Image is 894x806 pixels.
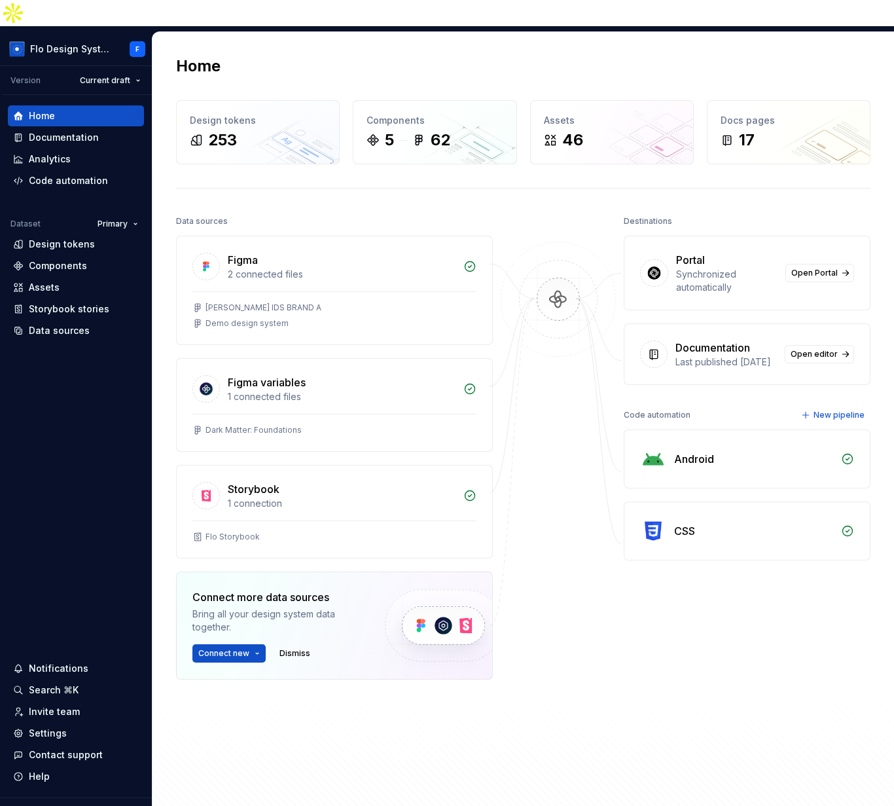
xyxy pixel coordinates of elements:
[29,153,71,166] div: Analytics
[544,114,680,127] div: Assets
[8,255,144,276] a: Components
[676,252,705,268] div: Portal
[29,748,103,761] div: Contact support
[367,114,503,127] div: Components
[29,770,50,783] div: Help
[29,131,99,144] div: Documentation
[74,71,147,90] button: Current draft
[80,75,130,86] span: Current draft
[206,532,260,542] div: Flo Storybook
[8,234,144,255] a: Design tokens
[8,744,144,765] button: Contact support
[8,658,144,679] button: Notifications
[30,43,114,56] div: Flo Design System
[176,358,493,452] a: Figma variables1 connected filesDark Matter: Foundations
[29,281,60,294] div: Assets
[8,277,144,298] a: Assets
[791,268,838,278] span: Open Portal
[675,340,750,356] div: Documentation
[353,100,516,164] a: Components562
[431,130,450,151] div: 62
[228,252,258,268] div: Figma
[29,684,79,697] div: Search ⌘K
[29,302,109,316] div: Storybook stories
[29,109,55,122] div: Home
[10,75,41,86] div: Version
[206,425,302,435] div: Dark Matter: Foundations
[29,174,108,187] div: Code automation
[8,723,144,744] a: Settings
[192,589,363,605] div: Connect more data sources
[228,268,456,281] div: 2 connected files
[198,648,249,659] span: Connect new
[8,149,144,170] a: Analytics
[739,130,755,151] div: 17
[9,41,25,57] img: 049812b6-2877-400d-9dc9-987621144c16.png
[29,662,88,675] div: Notifications
[208,130,237,151] div: 253
[562,130,583,151] div: 46
[176,212,228,230] div: Data sources
[29,238,95,251] div: Design tokens
[176,100,340,164] a: Design tokens253
[624,212,672,230] div: Destinations
[721,114,857,127] div: Docs pages
[8,680,144,701] button: Search ⌘K
[8,766,144,787] button: Help
[135,44,139,54] div: F
[274,644,316,663] button: Dismiss
[8,170,144,191] a: Code automation
[206,302,321,313] div: [PERSON_NAME] IDS BRAND A
[676,268,778,294] div: Synchronized automatically
[228,375,306,390] div: Figma variables
[797,406,870,424] button: New pipeline
[8,701,144,722] a: Invite team
[530,100,694,164] a: Assets46
[785,345,854,363] a: Open editor
[176,465,493,559] a: Storybook1 connectionFlo Storybook
[674,451,714,467] div: Android
[8,299,144,320] a: Storybook stories
[279,648,310,659] span: Dismiss
[29,324,90,337] div: Data sources
[29,259,87,272] div: Components
[8,127,144,148] a: Documentation
[385,130,394,151] div: 5
[791,349,838,359] span: Open editor
[176,236,493,345] a: Figma2 connected files[PERSON_NAME] IDS BRAND ADemo design system
[8,105,144,126] a: Home
[228,481,279,497] div: Storybook
[176,56,221,77] h2: Home
[674,523,695,539] div: CSS
[228,497,456,510] div: 1 connection
[707,100,870,164] a: Docs pages17
[190,114,326,127] div: Design tokens
[624,406,690,424] div: Code automation
[98,219,128,229] span: Primary
[206,318,289,329] div: Demo design system
[228,390,456,403] div: 1 connected files
[785,264,854,282] a: Open Portal
[814,410,865,420] span: New pipeline
[8,320,144,341] a: Data sources
[675,356,777,369] div: Last published [DATE]
[29,705,80,718] div: Invite team
[192,608,363,634] div: Bring all your design system data together.
[192,644,266,663] button: Connect new
[10,219,41,229] div: Dataset
[29,727,67,740] div: Settings
[92,215,144,233] button: Primary
[3,35,149,63] button: Flo Design SystemF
